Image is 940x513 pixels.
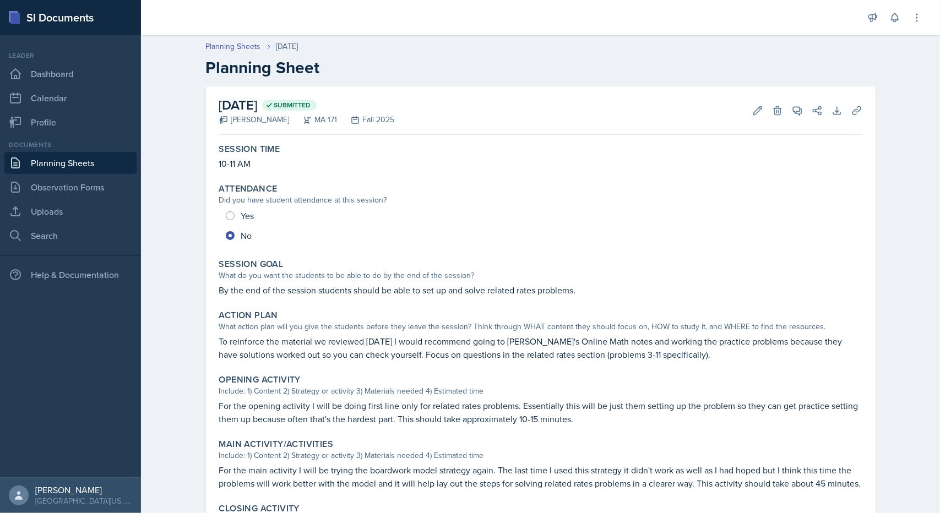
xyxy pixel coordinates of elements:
[219,310,278,321] label: Action Plan
[219,463,862,490] p: For the main activity I will be trying the boardwork model strategy again. The last time I used t...
[219,95,395,115] h2: [DATE]
[219,183,278,194] label: Attendance
[4,51,137,61] div: Leader
[219,157,862,170] p: 10-11 AM
[35,495,132,506] div: [GEOGRAPHIC_DATA][US_STATE] in [GEOGRAPHIC_DATA]
[219,194,862,206] div: Did you have student attendance at this session?
[206,58,876,78] h2: Planning Sheet
[219,259,284,270] label: Session Goal
[219,283,862,297] p: By the end of the session students should be able to set up and solve related rates problems.
[338,114,395,125] div: Fall 2025
[219,335,862,361] p: To reinforce the material we reviewed [DATE] I would recommend going to [PERSON_NAME]'s Online Ma...
[219,321,862,332] div: What action plan will you give the students before they leave the session? Think through WHAT con...
[206,41,261,52] a: Planning Sheets
[219,450,862,461] div: Include: 1) Content 2) Strategy or activity 3) Materials needed 4) Estimated time
[290,114,338,125] div: MA 171
[219,439,334,450] label: Main Activity/Activities
[219,144,280,155] label: Session Time
[4,140,137,150] div: Documents
[4,152,137,174] a: Planning Sheets
[274,101,311,110] span: Submitted
[4,225,137,247] a: Search
[219,385,862,397] div: Include: 1) Content 2) Strategy or activity 3) Materials needed 4) Estimated time
[219,399,862,425] p: For the opening activity I will be doing first line only for related rates problems. Essentially ...
[4,87,137,109] a: Calendar
[276,41,298,52] div: [DATE]
[4,200,137,222] a: Uploads
[35,484,132,495] div: [PERSON_NAME]
[219,114,290,125] div: [PERSON_NAME]
[219,374,301,385] label: Opening Activity
[4,63,137,85] a: Dashboard
[4,111,137,133] a: Profile
[4,176,137,198] a: Observation Forms
[4,264,137,286] div: Help & Documentation
[219,270,862,281] div: What do you want the students to be able to do by the end of the session?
